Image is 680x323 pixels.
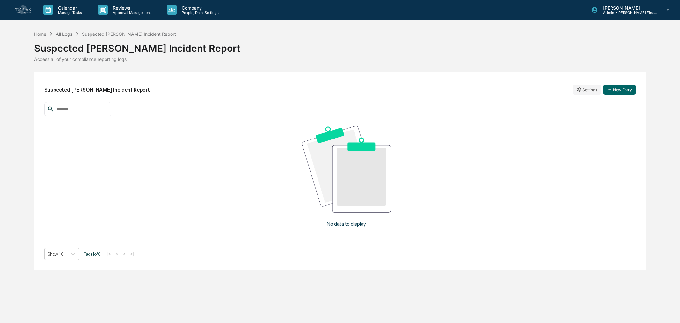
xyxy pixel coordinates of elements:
button: >| [128,251,136,257]
img: logo [15,5,31,14]
p: Manage Tasks [53,11,85,15]
button: > [121,251,128,257]
h2: Suspected [PERSON_NAME] Incident Report [44,87,150,93]
p: Company [177,5,222,11]
p: [PERSON_NAME] [598,5,657,11]
p: People, Data, Settings [177,11,222,15]
div: Home [34,31,46,37]
div: All Logs [56,31,72,37]
button: < [114,251,120,257]
div: Access all of your compliance reporting logs [34,56,646,62]
p: Admin • [PERSON_NAME] Financial Advisors [598,11,657,15]
div: Suspected [PERSON_NAME] Incident Report [34,37,646,54]
iframe: Open customer support [660,302,677,319]
img: No data [302,126,391,213]
p: No data to display [327,221,366,227]
button: New Entry [603,85,636,95]
div: Suspected [PERSON_NAME] Incident Report [82,31,176,37]
p: Approval Management [108,11,154,15]
p: Calendar [53,5,85,11]
button: Settings [573,85,601,95]
p: Reviews [108,5,154,11]
span: Page 1 of 0 [84,252,101,257]
button: |< [106,251,113,257]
